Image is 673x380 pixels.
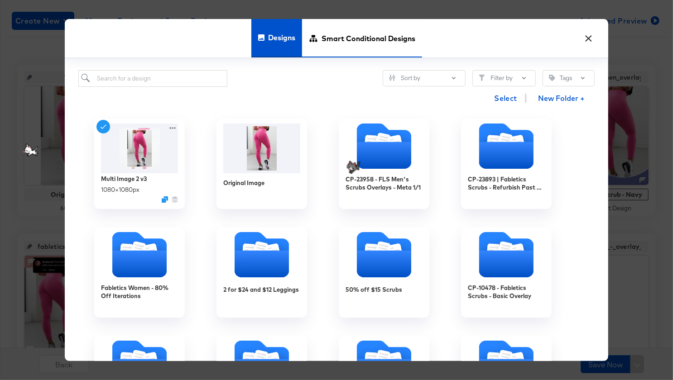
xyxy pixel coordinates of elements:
div: Fabletics Women - 80% Off Iterations [94,227,185,318]
svg: Folder [339,123,429,169]
div: Multi Image 2 v3 [101,175,147,183]
img: yKWDUfG1-bzEAyvSla6wwQ.jpg [101,123,178,173]
svg: Folder [461,123,552,169]
div: Original Image [223,179,264,188]
button: FilterFilter by [472,70,536,86]
div: 50% off $15 Scrubs [346,286,402,294]
button: New Folder + [530,90,592,108]
div: CP-23958 - FLS Men's Scrubs Overlays - Meta 1/1 [346,175,423,192]
div: Fabletics Women - 80% Off Iterations [101,284,178,300]
svg: Folder [339,232,429,277]
div: 2 for $24 and $12 Leggings [216,227,307,318]
span: Smart Conditional Designs [322,19,415,58]
div: Multi Image 2 v31080×1080pxDuplicate [94,119,185,209]
div: CP-10478 - Fabletics Scrubs - Basic Overlay [468,284,545,300]
div: 1080 × 1080 px [101,185,139,194]
button: TagTags [543,70,595,86]
svg: Folder [216,232,307,277]
span: Designs [268,18,295,57]
img: GMSBdAn55D3GSArkBXICvwCCA3KIQ56HwAAAAAASUVORK5CYII= [343,157,365,180]
img: uiaDHgO9L47AaaBaWAaeAFpK6Uh3RYwaAAAAABJRU5ErkJggg== [21,140,43,163]
div: CP-23893 | Fabletics Scrubs - Refurbish Past Overlay [468,175,545,192]
div: CP-23958 - FLS Men's Scrubs Overlays - Meta 1/1 [339,119,429,209]
button: Select [490,89,521,107]
div: Original Image [216,119,307,209]
span: Select [494,92,517,104]
div: 50% off $15 Scrubs [339,227,429,318]
button: SlidersSort by [383,70,466,86]
button: × [581,28,597,44]
div: CP-23893 | Fabletics Scrubs - Refurbish Past Overlay [461,119,552,209]
div: 2 for $24 and $12 Leggings [223,286,299,294]
div: CP-10478 - Fabletics Scrubs - Basic Overlay [461,227,552,318]
svg: Folder [461,232,552,277]
svg: Sliders [389,75,395,81]
img: CS1719629-7145-1_998x1498.jpg [223,123,300,173]
svg: Filter [479,75,485,81]
svg: Folder [94,232,185,277]
svg: Tag [549,75,555,81]
input: Search for a design [78,70,227,87]
svg: Duplicate [162,196,168,203]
